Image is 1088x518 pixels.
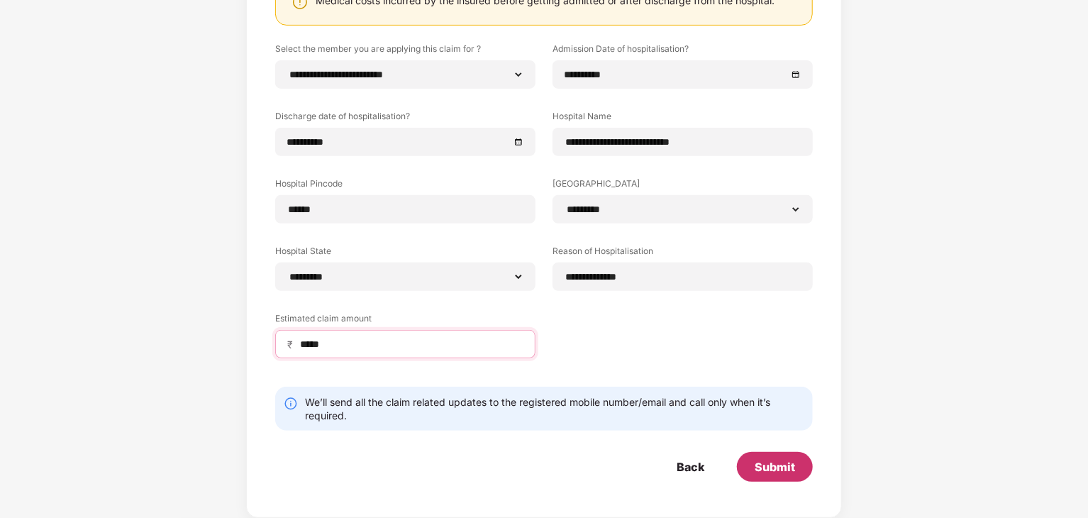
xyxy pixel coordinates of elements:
[677,459,704,475] div: Back
[275,177,535,195] label: Hospital Pincode
[305,395,804,422] div: We’ll send all the claim related updates to the registered mobile number/email and call only when...
[755,459,795,475] div: Submit
[275,43,535,60] label: Select the member you are applying this claim for ?
[553,110,813,128] label: Hospital Name
[553,177,813,195] label: [GEOGRAPHIC_DATA]
[287,338,299,351] span: ₹
[284,397,298,411] img: svg+xml;base64,PHN2ZyBpZD0iSW5mby0yMHgyMCIgeG1sbnM9Imh0dHA6Ly93d3cudzMub3JnLzIwMDAvc3ZnIiB3aWR0aD...
[275,245,535,263] label: Hospital State
[553,43,813,60] label: Admission Date of hospitalisation?
[275,312,535,330] label: Estimated claim amount
[553,245,813,263] label: Reason of Hospitalisation
[275,110,535,128] label: Discharge date of hospitalisation?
